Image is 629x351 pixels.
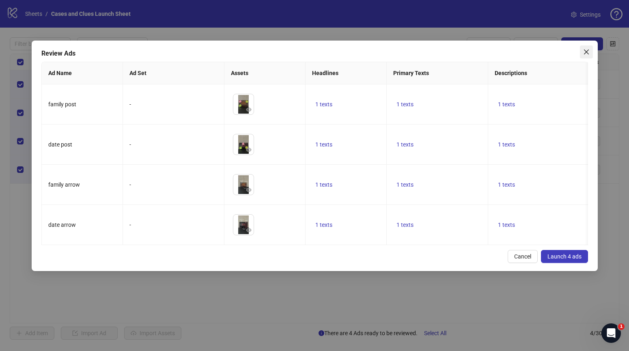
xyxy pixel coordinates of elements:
[233,174,254,195] img: Asset 1
[129,180,218,189] div: -
[129,220,218,229] div: -
[583,49,590,55] span: close
[315,181,332,188] span: 1 texts
[396,181,414,188] span: 1 texts
[393,99,417,109] button: 1 texts
[312,180,336,189] button: 1 texts
[396,101,414,108] span: 1 texts
[498,222,515,228] span: 1 texts
[129,140,218,149] div: -
[315,222,332,228] span: 1 texts
[312,140,336,149] button: 1 texts
[312,220,336,230] button: 1 texts
[495,180,518,189] button: 1 texts
[48,141,72,148] span: date post
[495,140,518,149] button: 1 texts
[488,62,590,84] th: Descriptions
[224,62,306,84] th: Assets
[495,99,518,109] button: 1 texts
[129,100,218,109] div: -
[123,62,224,84] th: Ad Set
[393,140,417,149] button: 1 texts
[498,101,515,108] span: 1 texts
[246,187,252,193] span: eye
[498,141,515,148] span: 1 texts
[246,227,252,233] span: eye
[246,107,252,112] span: eye
[244,145,254,155] button: Preview
[601,323,621,343] iframe: Intercom live chat
[547,253,582,260] span: Launch 4 ads
[233,94,254,114] img: Asset 1
[541,250,588,263] button: Launch 4 ads
[315,101,332,108] span: 1 texts
[315,141,332,148] span: 1 texts
[233,134,254,155] img: Asset 1
[244,225,254,235] button: Preview
[244,105,254,114] button: Preview
[618,323,625,330] span: 1
[393,220,417,230] button: 1 texts
[306,62,387,84] th: Headlines
[42,62,123,84] th: Ad Name
[387,62,488,84] th: Primary Texts
[508,250,538,263] button: Cancel
[41,49,588,58] div: Review Ads
[498,181,515,188] span: 1 texts
[48,101,76,108] span: family post
[48,222,76,228] span: date arrow
[393,180,417,189] button: 1 texts
[396,222,414,228] span: 1 texts
[514,253,531,260] span: Cancel
[246,147,252,153] span: eye
[312,99,336,109] button: 1 texts
[48,181,80,188] span: family arrow
[396,141,414,148] span: 1 texts
[580,45,593,58] button: Close
[244,185,254,195] button: Preview
[233,215,254,235] img: Asset 1
[495,220,518,230] button: 1 texts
